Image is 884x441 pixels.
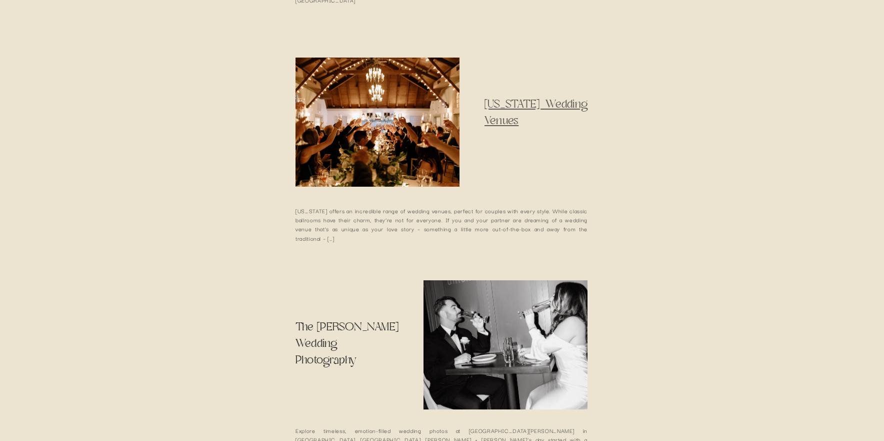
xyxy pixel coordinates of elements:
[484,97,587,129] a: [US_STATE] Wedding Venues
[295,206,587,243] p: [US_STATE] offers an incredible range of wedding venues, perfect for couples with every style. Wh...
[295,320,398,368] a: The [PERSON_NAME] Wedding Photography
[295,58,459,187] a: New York Wedding Venues
[423,280,587,409] img: creative black and white flash photo of bride and groom drinking champagne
